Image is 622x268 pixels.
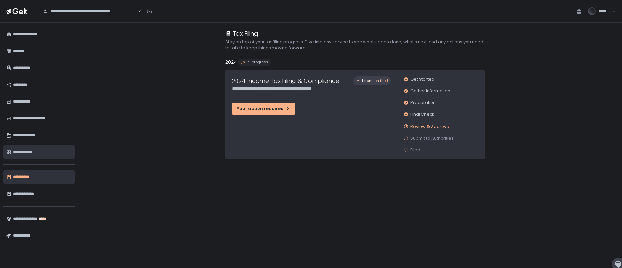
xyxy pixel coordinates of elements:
[410,76,434,82] span: Get Started
[225,59,237,66] h2: 2024
[237,106,290,112] div: Your action required
[410,88,450,94] span: Gather Information
[232,103,295,115] button: Your action required
[410,111,434,117] span: Final Check
[247,60,268,65] span: In-progress
[225,39,485,51] h2: Stay on top of your tax filing progress. Dive into any service to see what's been done, what's ne...
[225,29,258,38] div: Tax Filing
[410,135,454,141] span: Submit to Authorities
[362,78,388,83] span: Extension filed
[410,123,449,129] span: Review & Approve
[232,76,339,85] h1: 2024 Income Tax Filing & Compliance
[39,5,141,18] div: Search for option
[410,147,420,153] span: Filed
[410,100,436,106] span: Preparation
